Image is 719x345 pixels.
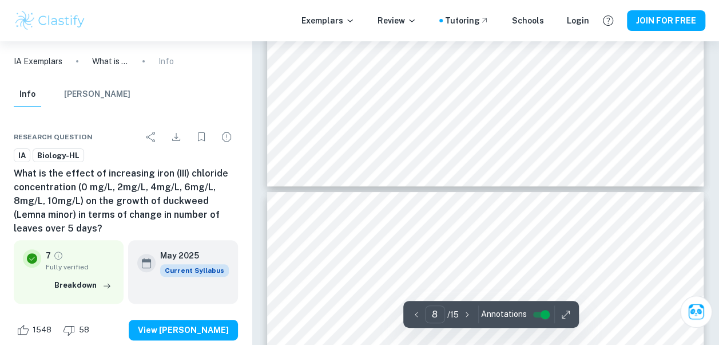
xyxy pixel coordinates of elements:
[160,264,229,277] div: This exemplar is based on the current syllabus. Feel free to refer to it for inspiration/ideas wh...
[481,308,527,320] span: Annotations
[158,55,174,68] p: Info
[64,82,130,107] button: [PERSON_NAME]
[680,296,712,328] button: Ask Clai
[46,262,114,272] span: Fully verified
[33,150,84,162] span: Biology-HL
[14,148,30,163] a: IA
[14,132,93,142] span: Research question
[598,11,618,30] button: Help and Feedback
[14,55,62,68] a: IA Exemplars
[14,167,238,236] h6: What is the effect of increasing iron (III) chloride concentration (0 mg/L, 2mg/L, 4mg/L, 6mg/L, ...
[53,250,63,261] a: Grade fully verified
[165,126,188,148] div: Download
[14,82,41,107] button: Info
[46,249,51,262] p: 7
[301,14,355,27] p: Exemplars
[567,14,589,27] a: Login
[51,277,114,294] button: Breakdown
[512,14,544,27] a: Schools
[447,308,459,321] p: / 15
[445,14,489,27] a: Tutoring
[627,10,705,31] button: JOIN FOR FREE
[140,126,162,148] div: Share
[73,324,96,336] span: 58
[14,9,86,32] img: Clastify logo
[92,55,129,68] p: What is the effect of increasing iron (III) chloride concentration (0 mg/L, 2mg/L, 4mg/L, 6mg/L, ...
[160,249,220,262] h6: May 2025
[378,14,416,27] p: Review
[160,264,229,277] span: Current Syllabus
[60,321,96,339] div: Dislike
[33,148,84,163] a: Biology-HL
[190,126,213,148] div: Bookmark
[14,321,58,339] div: Like
[14,150,30,162] span: IA
[129,320,238,340] button: View [PERSON_NAME]
[215,126,238,148] div: Report issue
[26,324,58,336] span: 1548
